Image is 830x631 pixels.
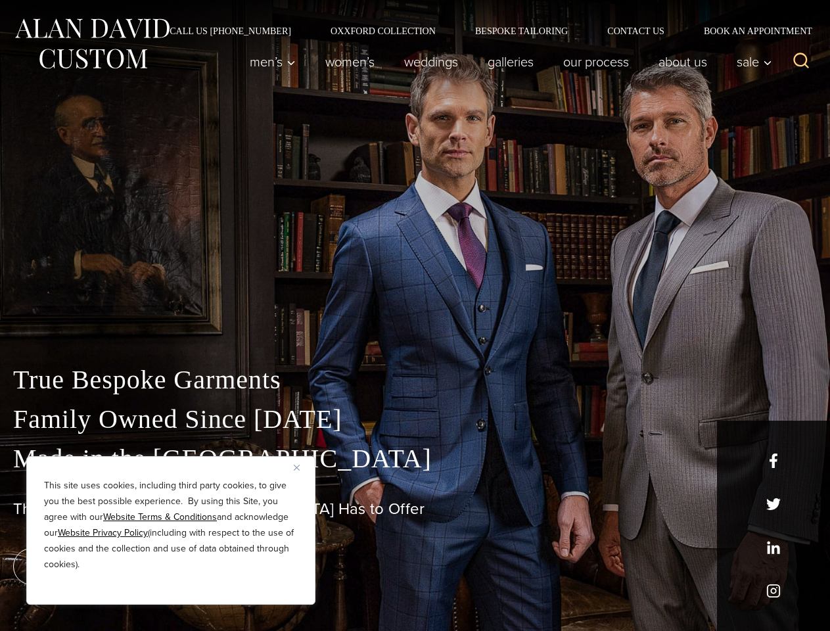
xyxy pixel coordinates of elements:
span: Men’s [250,55,296,68]
p: This site uses cookies, including third party cookies, to give you the best possible experience. ... [44,478,298,573]
a: Website Privacy Policy [58,526,148,540]
a: weddings [390,49,473,75]
a: Call Us [PHONE_NUMBER] [150,26,311,35]
a: book an appointment [13,548,197,585]
img: Alan David Custom [13,14,171,73]
nav: Primary Navigation [235,49,779,75]
nav: Secondary Navigation [150,26,817,35]
a: Website Terms & Conditions [103,510,217,524]
a: Our Process [549,49,644,75]
a: Women’s [311,49,390,75]
span: Sale [737,55,772,68]
a: Oxxford Collection [311,26,455,35]
p: True Bespoke Garments Family Owned Since [DATE] Made in the [GEOGRAPHIC_DATA] [13,360,817,479]
h1: The Best Custom Suits [GEOGRAPHIC_DATA] Has to Offer [13,500,817,519]
a: Galleries [473,49,549,75]
a: Contact Us [588,26,684,35]
button: View Search Form [785,46,817,78]
img: Close [294,465,300,471]
a: About Us [644,49,722,75]
button: Close [294,459,310,475]
a: Bespoke Tailoring [455,26,588,35]
a: Book an Appointment [684,26,817,35]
